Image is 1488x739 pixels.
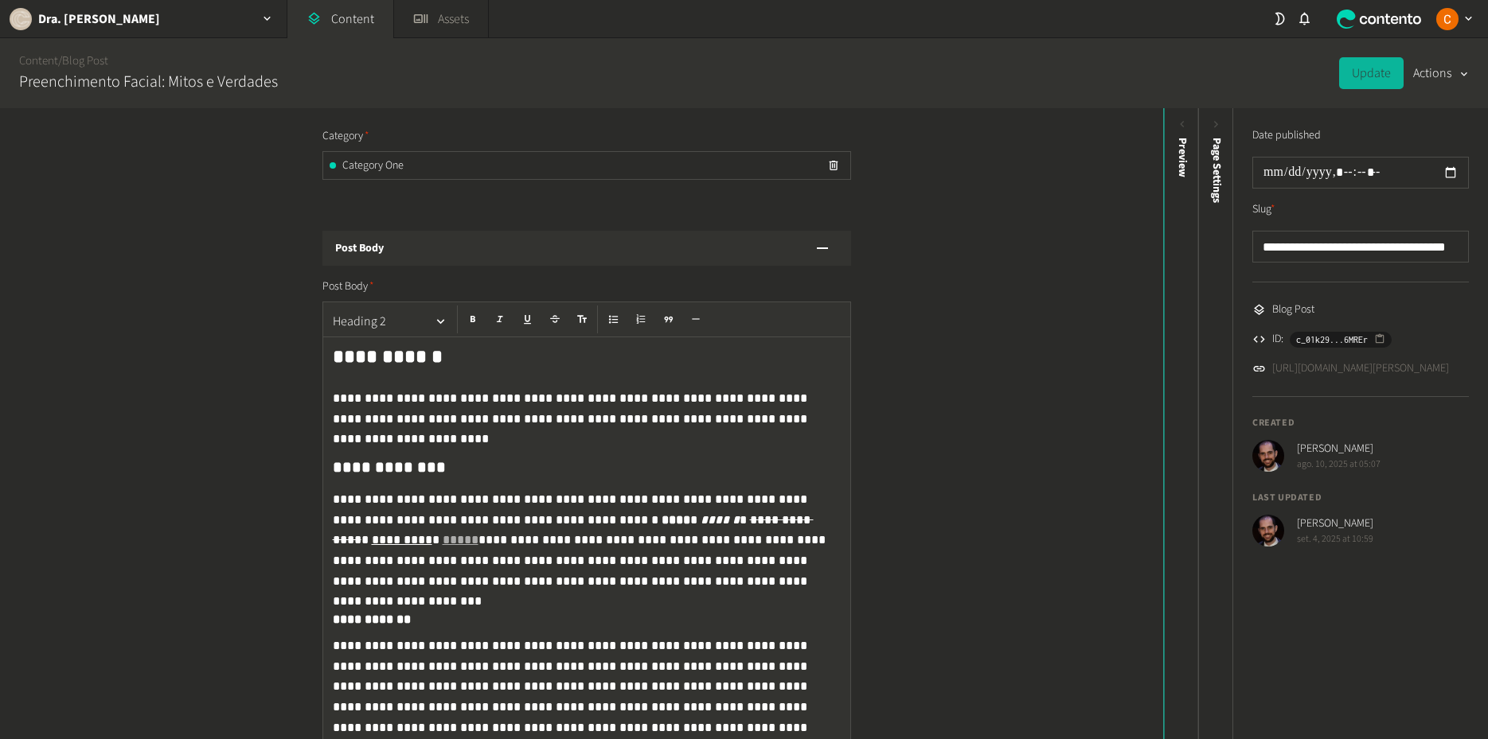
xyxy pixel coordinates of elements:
span: Category [322,128,369,145]
a: Blog Post [62,53,108,69]
h2: Preenchimento Facial: Mitos e Verdades [19,70,278,94]
span: set. 4, 2025 at 10:59 [1297,532,1373,546]
button: Actions [1413,57,1469,89]
span: ago. 10, 2025 at 05:07 [1297,457,1381,472]
span: ID: [1272,331,1283,348]
span: [PERSON_NAME] [1297,441,1381,457]
h3: Post Body [335,240,384,257]
img: Andre Teves [1252,515,1284,546]
span: Blog Post [1272,301,1314,318]
span: [PERSON_NAME] [1297,515,1373,532]
label: Slug [1252,201,1275,218]
label: Date published [1252,127,1321,144]
span: Post Body [322,278,374,295]
span: Page Settings [1209,138,1225,203]
span: c_01k29...6MREr [1296,333,1368,347]
span: Category One [342,158,404,174]
h4: Last updated [1252,491,1469,505]
button: Heading 2 [326,305,454,337]
img: Andre Teves [1252,440,1284,472]
a: Content [19,53,58,69]
img: Dra. Caroline Cha [10,8,32,30]
img: Cristiano Oliveira [1436,8,1459,30]
button: c_01k29...6MREr [1290,332,1392,348]
button: Update [1339,57,1404,89]
h2: Dra. [PERSON_NAME] [38,10,160,29]
h4: Created [1252,416,1469,430]
a: [URL][DOMAIN_NAME][PERSON_NAME] [1272,360,1449,377]
span: / [58,53,62,69]
div: Preview [1174,138,1190,177]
